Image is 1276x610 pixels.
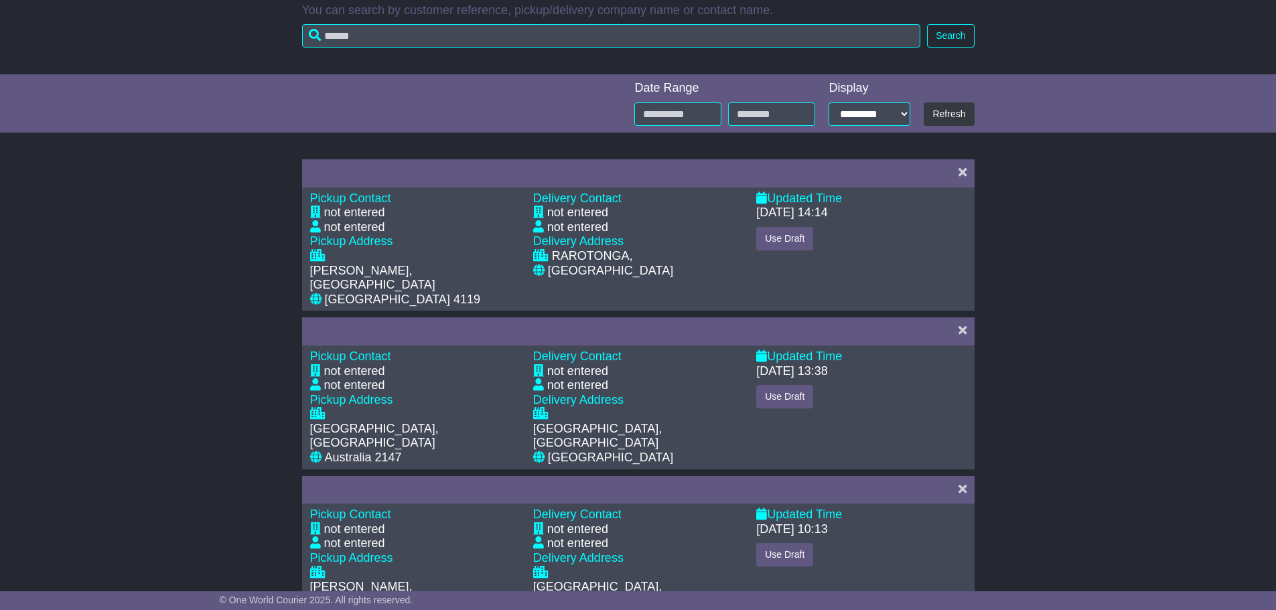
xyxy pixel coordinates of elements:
[220,595,413,605] span: © One World Courier 2025. All rights reserved.
[756,364,828,379] div: [DATE] 13:38
[634,81,815,96] div: Date Range
[533,551,624,564] span: Delivery Address
[547,536,608,551] div: not entered
[756,508,966,522] div: Updated Time
[756,543,813,566] button: Use Draft
[547,364,608,379] div: not entered
[533,580,743,609] div: [GEOGRAPHIC_DATA], [GEOGRAPHIC_DATA]
[547,206,608,220] div: not entered
[756,385,813,408] button: Use Draft
[547,522,608,537] div: not entered
[547,378,608,393] div: not entered
[533,508,622,521] span: Delivery Contact
[548,451,673,465] div: [GEOGRAPHIC_DATA]
[325,293,480,307] div: [GEOGRAPHIC_DATA] 4119
[533,422,743,451] div: [GEOGRAPHIC_DATA], [GEOGRAPHIC_DATA]
[325,451,402,465] div: Australia 2147
[310,192,391,205] span: Pickup Contact
[310,234,393,248] span: Pickup Address
[756,192,966,206] div: Updated Time
[533,350,622,363] span: Delivery Contact
[302,3,975,18] p: You can search by customer reference, pickup/delivery company name or contact name.
[533,234,624,248] span: Delivery Address
[324,220,385,235] div: not entered
[310,350,391,363] span: Pickup Contact
[547,220,608,235] div: not entered
[927,24,974,48] button: Search
[310,508,391,521] span: Pickup Contact
[310,580,520,609] div: [PERSON_NAME], [GEOGRAPHIC_DATA]
[829,81,910,96] div: Display
[533,192,622,205] span: Delivery Contact
[310,422,520,451] div: [GEOGRAPHIC_DATA], [GEOGRAPHIC_DATA]
[756,206,828,220] div: [DATE] 14:14
[533,393,624,406] span: Delivery Address
[310,393,393,406] span: Pickup Address
[756,350,966,364] div: Updated Time
[548,264,673,279] div: [GEOGRAPHIC_DATA]
[756,227,813,250] button: Use Draft
[324,536,385,551] div: not entered
[310,264,520,293] div: [PERSON_NAME], [GEOGRAPHIC_DATA]
[552,249,633,264] div: RAROTONGA,
[324,206,385,220] div: not entered
[310,551,393,564] span: Pickup Address
[324,378,385,393] div: not entered
[924,102,974,126] button: Refresh
[324,522,385,537] div: not entered
[756,522,828,537] div: [DATE] 10:13
[324,364,385,379] div: not entered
